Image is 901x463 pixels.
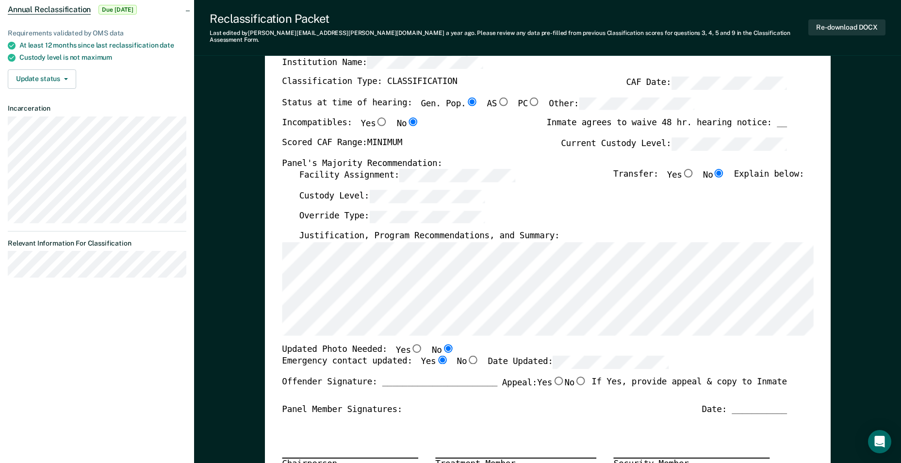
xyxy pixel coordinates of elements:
[360,117,388,130] label: Yes
[682,169,694,178] input: Yes
[299,169,515,182] label: Facility Assignment:
[613,169,804,189] div: Transfer: Explain below:
[376,117,388,126] input: Yes
[8,69,76,89] button: Update status
[561,137,787,150] label: Current Custody Level:
[282,158,787,169] div: Panel's Majority Recommendation:
[396,117,419,130] label: No
[671,137,786,150] input: Current Custody Level:
[299,190,485,203] label: Custody Level:
[579,97,694,110] input: Other:
[282,404,402,415] div: Panel Member Signatures:
[282,344,454,356] div: Updated Photo Needed:
[98,5,137,15] span: Due [DATE]
[808,19,885,35] button: Re-download DOCX
[369,210,485,223] input: Override Type:
[553,356,668,369] input: Date Updated:
[8,29,186,37] div: Requirements validated by OMS data
[19,53,186,62] div: Custody level is not
[442,344,454,352] input: No
[436,356,448,364] input: Yes
[399,169,515,182] input: Facility Assignment:
[282,117,419,137] div: Incompatibles:
[432,344,454,356] label: No
[407,117,419,126] input: No
[299,210,485,223] label: Override Type:
[528,97,541,106] input: PC
[8,104,186,113] dt: Incarceration
[626,77,786,90] label: CAF Date:
[282,77,457,90] label: Classification Type: CLASSIFICATION
[421,356,448,369] label: Yes
[282,356,669,376] div: Emergency contact updated:
[488,356,669,369] label: Date Updated:
[518,97,540,110] label: PC
[19,41,186,50] div: At least 12 months since last reclassification
[8,5,91,15] span: Annual Reclassification
[564,377,587,389] label: No
[549,97,694,110] label: Other:
[282,137,402,150] label: Scored CAF Range: MINIMUM
[713,169,725,178] input: No
[299,231,559,242] label: Justification, Program Recommendations, and Summary:
[552,377,565,385] input: Yes
[574,377,587,385] input: No
[502,377,587,397] label: Appeal:
[487,97,509,110] label: AS
[160,41,174,49] span: date
[546,117,786,137] div: Inmate agrees to waive 48 hr. hearing notice: __
[537,377,564,389] label: Yes
[421,97,478,110] label: Gen. Pop.
[466,97,478,106] input: Gen. Pop.
[82,53,112,61] span: maximum
[282,377,787,404] div: Offender Signature: _______________________ If Yes, provide appeal & copy to Inmate
[703,169,725,182] label: No
[457,356,479,369] label: No
[282,97,694,117] div: Status at time of hearing:
[282,56,483,69] label: Institution Name:
[702,404,787,415] div: Date: ___________
[8,239,186,248] dt: Relevant Information For Classification
[446,30,475,36] span: a year ago
[210,30,808,44] div: Last edited by [PERSON_NAME][EMAIL_ADDRESS][PERSON_NAME][DOMAIN_NAME] . Please review any data pr...
[868,430,891,453] div: Open Intercom Messenger
[369,190,485,203] input: Custody Level:
[671,77,786,90] input: CAF Date:
[367,56,483,69] input: Institution Name:
[210,12,808,26] div: Reclassification Packet
[395,344,423,356] label: Yes
[497,97,509,106] input: AS
[667,169,694,182] label: Yes
[410,344,423,352] input: Yes
[467,356,479,364] input: No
